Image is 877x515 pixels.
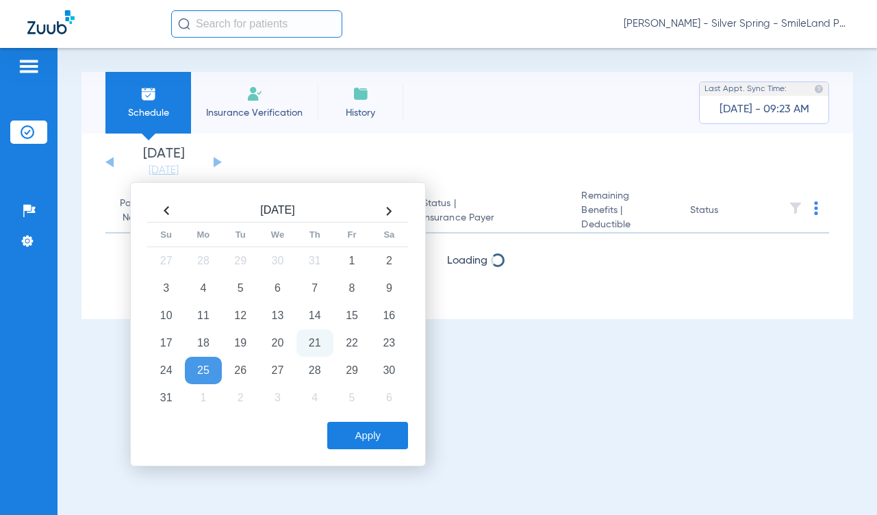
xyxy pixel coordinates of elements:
span: [DATE] - 09:23 AM [720,103,809,116]
input: Search for patients [171,10,342,38]
img: Manual Insurance Verification [246,86,263,102]
span: [PERSON_NAME] - Silver Spring - SmileLand PD [624,17,850,31]
button: Apply [327,422,408,449]
span: Loading [447,255,487,266]
li: [DATE] [123,147,205,177]
th: [DATE] [185,200,370,223]
th: Remaining Benefits | [570,189,679,234]
th: Status | [411,189,571,234]
div: Patient Name [116,197,155,225]
span: Schedule [116,106,181,120]
img: hamburger-icon [18,58,40,75]
th: Status [679,189,772,234]
span: Deductible [581,218,668,232]
span: Last Appt. Sync Time: [704,82,787,96]
img: last sync help info [814,84,824,94]
span: Insurance Payer [422,211,560,225]
span: History [328,106,393,120]
img: group-dot-blue.svg [814,201,818,215]
img: filter.svg [789,201,802,215]
span: Insurance Verification [201,106,307,120]
img: History [353,86,369,102]
a: [DATE] [123,164,205,177]
div: Patient Name [116,197,168,225]
img: Schedule [140,86,157,102]
img: Zuub Logo [27,10,75,34]
img: Search Icon [178,18,190,30]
